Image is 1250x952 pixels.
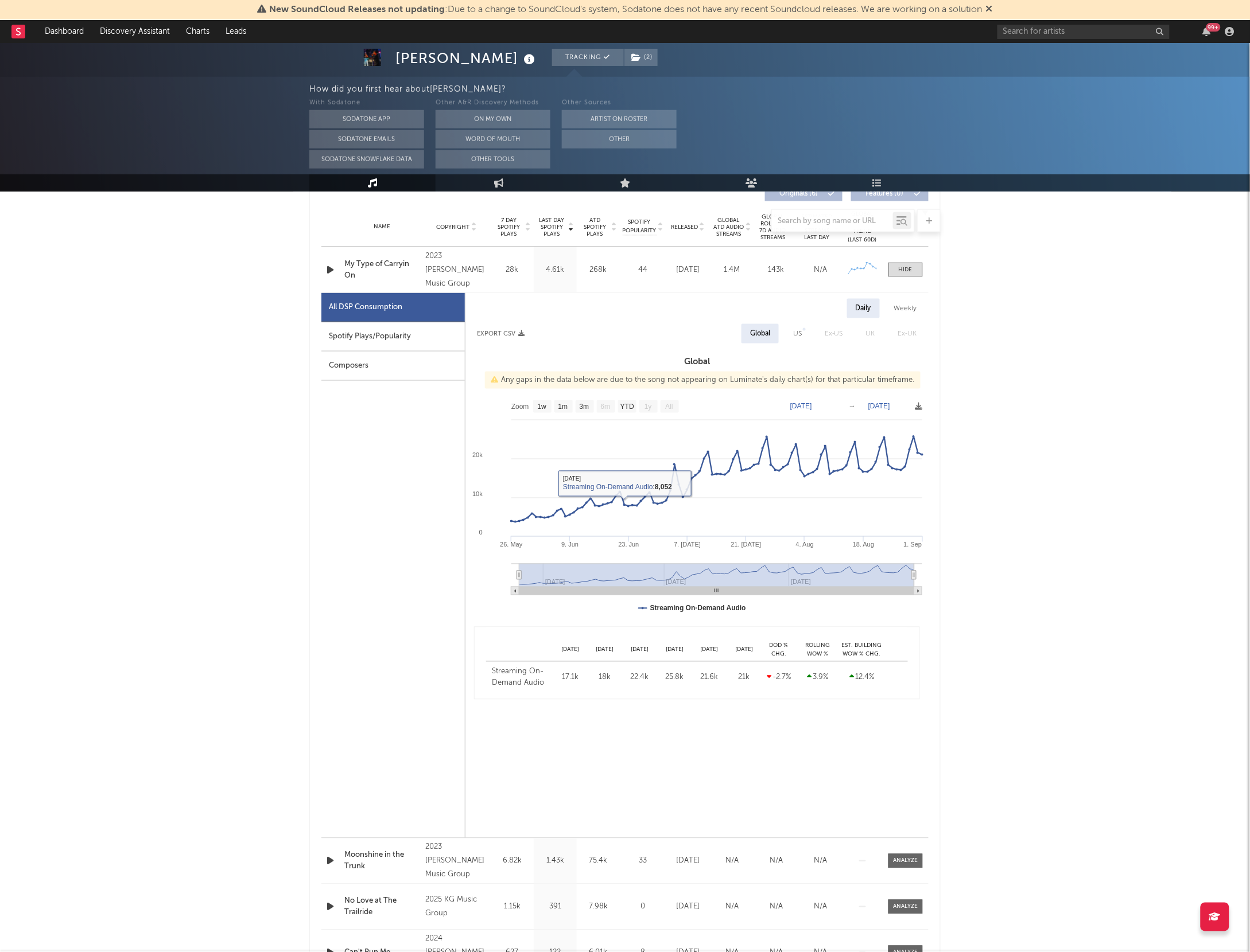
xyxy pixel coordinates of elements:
[465,355,929,369] h3: Global
[801,902,840,913] div: N/A
[729,672,759,684] div: 21k
[626,672,655,684] div: 22.4k
[623,902,663,913] div: 0
[511,403,529,411] text: Zoom
[796,642,839,658] div: Rolling WoW % Chg.
[436,110,550,128] button: On My Own
[713,856,751,867] div: N/A
[562,110,677,128] button: Artist on Roster
[218,20,254,43] a: Leads
[757,902,795,913] div: N/A
[669,264,707,276] div: [DATE]
[494,856,531,867] div: 6.82k
[601,403,611,411] text: 6m
[309,150,424,169] button: Sodatone Snowflake Data
[619,541,639,548] text: 23. Jun
[669,856,707,867] div: [DATE]
[713,264,751,276] div: 1.4M
[799,672,836,684] div: 3.9 %
[270,5,983,14] span: : Due to a change to SoundCloud's system, Sodatone does not have any recent Soundcloud releases. ...
[500,541,523,548] text: 26. May
[492,666,550,689] div: Streaming On-Demand Audio
[553,646,588,654] div: [DATE]
[623,856,663,867] div: 33
[580,902,617,913] div: 7.98k
[886,299,926,318] div: Weekly
[477,330,525,337] button: Export CSV
[270,5,445,14] span: New SoundCloud Releases not updating
[37,20,92,43] a: Dashboard
[561,541,579,548] text: 9. Jun
[853,541,874,548] text: 18. Aug
[620,403,634,411] text: YTD
[796,541,814,548] text: 4. Aug
[344,896,420,918] div: No Love at The Trailride
[562,130,677,149] button: Other
[562,96,677,110] div: Other Sources
[665,403,673,411] text: All
[790,403,812,411] text: [DATE]
[92,20,178,43] a: Discovery Assistant
[757,264,795,276] div: 143k
[344,850,420,872] a: Moonshine in the Trunk
[309,130,424,149] button: Sodatone Emails
[868,403,890,411] text: [DATE]
[472,491,483,498] text: 10k
[793,327,802,341] div: US
[731,541,762,548] text: 21. [DATE]
[772,217,893,226] input: Search by song name or URL
[588,646,623,654] div: [DATE]
[494,264,531,276] div: 28k
[537,902,574,913] div: 391
[713,902,751,913] div: N/A
[762,642,796,658] div: DoD % Chg.
[436,96,550,110] div: Other A&R Discovery Methods
[650,604,746,612] text: Streaming On-Demand Audio
[425,894,488,921] div: 2025 KG Music Group
[801,264,840,276] div: N/A
[309,110,424,128] button: Sodatone App
[623,264,663,276] div: 44
[552,49,624,66] button: Tracking
[764,672,793,684] div: -2.7 %
[801,856,840,867] div: N/A
[660,672,689,684] div: 25.8k
[556,672,585,684] div: 17.1k
[847,299,880,318] div: Daily
[842,672,882,684] div: 12.4 %
[839,642,885,658] div: Est. Building WoW % Chg.
[765,186,843,201] button: Originals(6)
[904,541,922,548] text: 1. Sep
[997,25,1170,39] input: Search for artists
[623,646,658,654] div: [DATE]
[645,403,652,411] text: 1y
[436,150,550,169] button: Other Tools
[674,541,701,548] text: 7. [DATE]
[849,403,856,411] text: →
[309,83,1250,96] div: How did you first hear about [PERSON_NAME] ?
[344,259,420,281] a: My Type of Carryin On
[657,646,692,654] div: [DATE]
[1203,27,1211,36] button: 99+
[695,672,724,684] div: 21.6k
[178,20,218,43] a: Charts
[538,403,547,411] text: 1w
[558,403,568,411] text: 1m
[309,96,424,110] div: With Sodatone
[580,264,617,276] div: 268k
[851,186,929,201] button: Features(0)
[624,49,658,66] span: ( 2 )
[494,902,531,913] div: 1.15k
[772,190,825,197] span: Originals ( 6 )
[472,452,483,459] text: 20k
[425,841,488,882] div: 2023 [PERSON_NAME] Music Group
[624,49,658,66] button: (2)
[321,352,465,381] div: Composers
[329,301,402,314] div: All DSP Consumption
[1206,23,1221,32] div: 99 +
[727,646,762,654] div: [DATE]
[321,322,465,352] div: Spotify Plays/Popularity
[425,249,488,291] div: 2023 [PERSON_NAME] Music Group
[859,190,911,197] span: Features ( 0 )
